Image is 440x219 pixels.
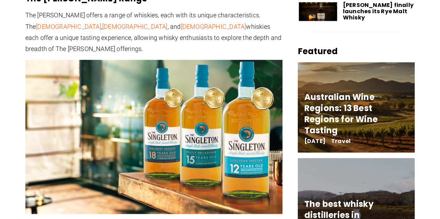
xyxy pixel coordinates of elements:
a: [DEMOGRAPHIC_DATA] [181,23,246,30]
span: [DATE] [304,138,325,143]
a: Travel [331,137,351,145]
a: [DEMOGRAPHIC_DATA] [36,23,101,30]
a: Australian Wine Regions: 13 Best Regions for Wine Tasting [304,91,377,136]
h3: Featured [298,45,415,57]
a: [PERSON_NAME] finally launches its Rye Malt Whisky [343,1,413,22]
a: [DEMOGRAPHIC_DATA] [102,23,168,30]
p: The [PERSON_NAME] offers a range of whiskies, each with its unique characteristics. The , , and w... [25,10,283,54]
